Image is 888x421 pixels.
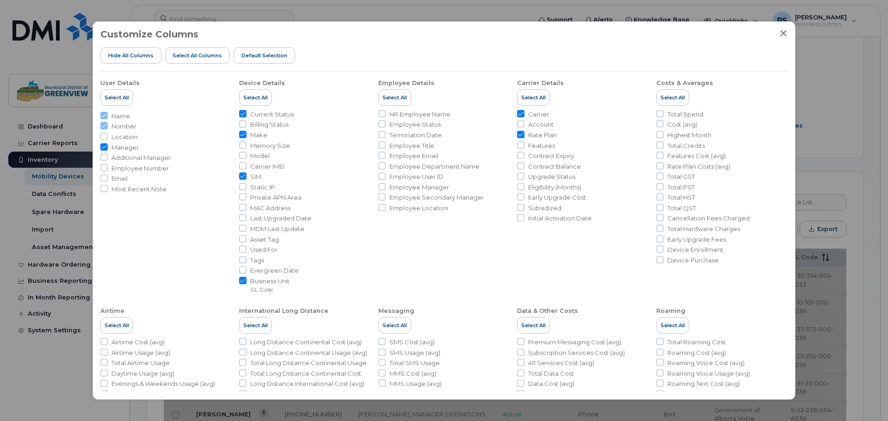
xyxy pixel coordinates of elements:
[528,204,561,213] span: Subsidized
[250,152,270,160] span: Model
[100,89,133,106] button: Select All
[378,89,411,106] button: Select All
[250,225,304,233] span: MDM Last Update
[100,47,161,64] button: Hide All Columns
[656,89,689,106] button: Select All
[517,317,550,334] button: Select All
[239,317,272,334] button: Select All
[528,152,574,160] span: Contract Expiry
[111,122,136,131] span: Number
[250,235,279,244] span: Asset Tag
[250,266,299,275] span: Evergreen Date
[378,307,414,315] div: Messaging
[250,193,302,202] span: Private APN Area
[667,214,750,223] span: Cancellation Fees Charged
[382,94,407,101] span: Select All
[528,359,594,367] span: 411 Services Cost (avg)
[389,193,484,202] span: Employee Secondary Manager
[100,29,198,39] h3: Customize Columns
[667,225,740,233] span: Total Hardware Charges
[111,143,139,152] span: Manager
[234,47,295,64] button: Default Selection
[521,322,546,329] span: Select All
[389,162,480,171] span: Employee Department Name
[528,183,581,192] span: Eligibility (Months)
[667,235,726,244] span: Early Upgrade Fees
[111,112,130,121] span: Name
[667,338,726,347] span: Total Roaming Cost
[250,256,264,265] span: Tags
[528,338,621,347] span: Premium Messaging Cost (avg)
[517,89,550,106] button: Select All
[667,193,695,202] span: Total HST
[111,153,171,162] span: Additional Manager
[105,94,129,101] span: Select All
[241,52,287,59] span: Default Selection
[667,152,726,160] span: Features Cost (avg)
[100,79,140,87] div: User Details
[111,185,166,194] span: Most Recent Note
[111,174,128,183] span: Email
[521,94,546,101] span: Select All
[250,277,290,286] span: Business Unit
[667,162,730,171] span: Rate Plan Costs (avg)
[250,286,273,293] small: GL Code
[250,162,284,171] span: Carrier IMEI
[111,359,170,367] span: Total Airtime Usage
[100,307,124,315] div: Airtime
[111,390,199,399] span: Mobile to Mobile Usage (avg)
[389,172,444,181] span: Employee User ID
[378,79,434,87] div: Employee Details
[528,110,549,119] span: Carrier
[528,172,575,181] span: Upgrade Status
[250,172,261,181] span: SIM
[239,89,272,106] button: Select All
[667,256,719,265] span: Device Purchase
[667,369,750,378] span: Roaming Voice Usage (avg)
[528,120,554,129] span: Account
[667,245,723,254] span: Device Enrollment
[528,214,592,223] span: Initial Activation Date
[111,338,165,347] span: Airtime Cost (avg)
[389,141,434,150] span: Employee Title
[517,307,578,315] div: Data & Other Costs
[250,359,367,367] span: Total Long Distance Continental Usage
[389,152,438,160] span: Employee Email
[660,322,685,329] span: Select All
[389,131,442,140] span: Termination Date
[389,348,440,357] span: SMS Usage (avg)
[389,359,440,367] span: Total SMS Usage
[517,79,564,87] div: Carrier Details
[111,379,215,388] span: Evenings & Weekends Usage (avg)
[250,183,275,192] span: Static IP
[667,359,745,367] span: Roaming Voice Cost (avg)
[779,29,788,37] button: Close
[243,322,268,329] span: Select All
[250,120,289,129] span: Billing Status
[111,348,170,357] span: Airtime Usage (avg)
[389,183,449,192] span: Employee Manager
[667,183,695,192] span: Total PST
[250,379,364,388] span: Long Distance International Cost (avg)
[389,379,442,388] span: MMS Usage (avg)
[108,52,154,59] span: Hide All Columns
[667,348,726,357] span: Roaming Cost (avg)
[389,204,448,213] span: Employee Location
[389,110,450,119] span: HR Employee Name
[667,141,705,150] span: Total Credits
[389,338,435,347] span: SMS Cost (avg)
[239,79,285,87] div: Device Details
[111,133,138,141] span: Location
[528,162,581,171] span: Contract Balance
[656,79,713,87] div: Costs & Averages
[165,47,230,64] button: Select all Columns
[389,120,441,129] span: Employee Status
[173,52,222,59] span: Select all Columns
[250,204,290,213] span: MAC Address
[250,214,311,223] span: Last Upgraded Date
[111,164,169,173] span: Employee Number
[528,369,574,378] span: Total Data Cost
[250,141,290,150] span: Memory Size
[667,390,746,399] span: Roaming Text Usage (avg)
[243,94,268,101] span: Select All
